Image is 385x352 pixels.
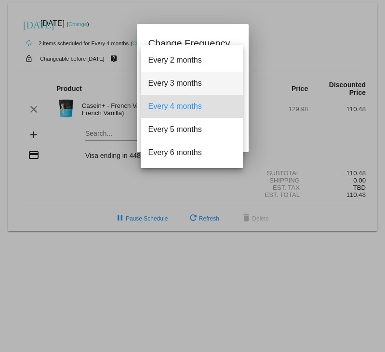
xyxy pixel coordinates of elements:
[148,95,235,118] span: Every 4 months
[148,118,235,141] span: Every 5 months
[148,164,235,187] span: Every 7 months
[148,72,235,95] span: Every 3 months
[148,49,235,72] span: Every 2 months
[148,141,235,164] span: Every 6 months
